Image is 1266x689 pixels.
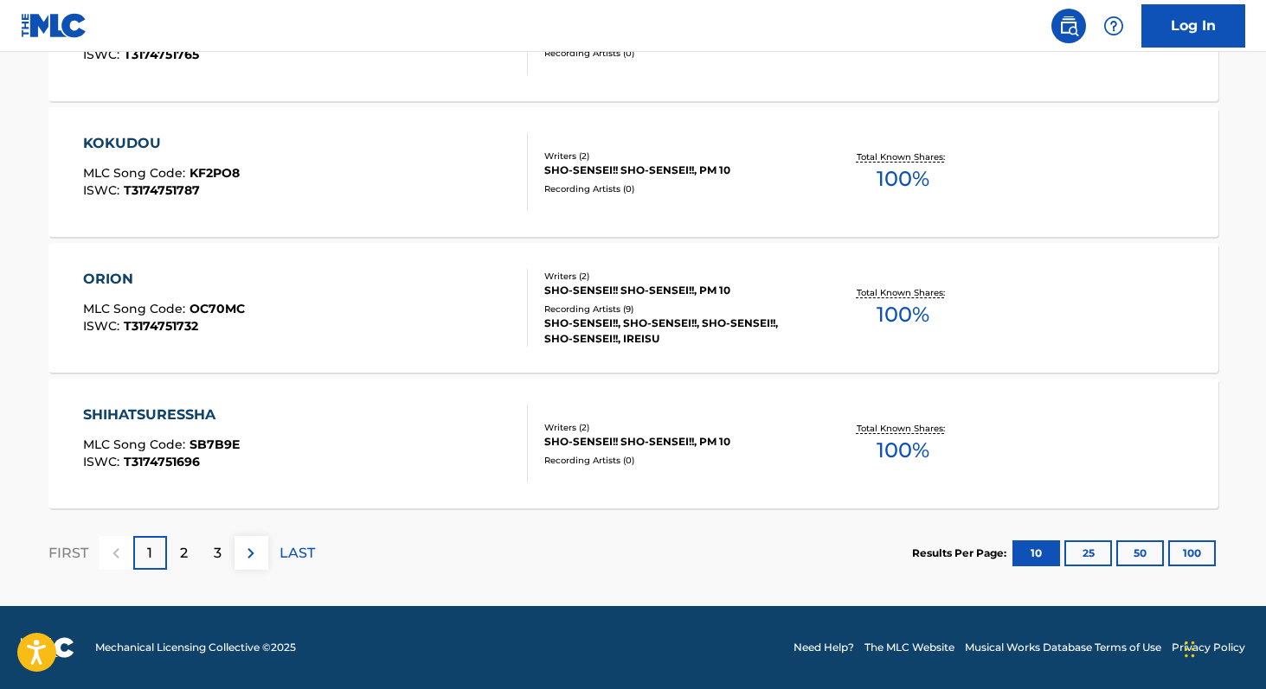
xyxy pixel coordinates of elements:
[877,163,929,195] span: 100 %
[864,640,954,655] a: The MLC Website
[190,437,240,452] span: SB7B9E
[544,434,806,450] div: SHO-SENSEI!! SHO-SENSEI!!, PM 10
[1051,9,1086,43] a: Public Search
[190,301,245,316] span: OC70MC
[83,437,190,452] span: MLC Song Code :
[544,303,806,316] div: Recording Artists ( 9 )
[48,107,1218,237] a: KOKUDOUMLC Song Code:KF2PO8ISWC:T3174751787Writers (2)SHO-SENSEI!! SHO-SENSEI!!, PM 10Recording A...
[877,299,929,330] span: 100 %
[124,182,200,198] span: T3174751787
[912,545,1011,561] p: Results Per Page:
[83,301,190,316] span: MLC Song Code :
[83,47,124,62] span: ISWC :
[280,543,315,564] p: LAST
[857,286,949,299] p: Total Known Shares:
[544,47,806,60] div: Recording Artists ( 0 )
[544,283,806,298] div: SHO-SENSEI!! SHO-SENSEI!!, PM 10
[1179,606,1266,689] iframe: Chat Widget
[1012,540,1060,566] button: 10
[83,269,245,290] div: ORION
[1096,9,1131,43] div: Help
[1058,16,1079,36] img: search
[214,543,222,564] p: 3
[544,182,806,195] div: Recording Artists ( 0 )
[241,543,261,564] img: right
[48,543,88,564] p: FIRST
[544,163,806,178] div: SHO-SENSEI!! SHO-SENSEI!!, PM 10
[544,421,806,434] div: Writers ( 2 )
[83,182,124,198] span: ISWC :
[95,640,296,655] span: Mechanical Licensing Collective © 2025
[1172,640,1245,655] a: Privacy Policy
[124,318,198,334] span: T3174751732
[83,454,124,469] span: ISWC :
[124,454,200,469] span: T3174751696
[1116,540,1164,566] button: 50
[544,270,806,283] div: Writers ( 2 )
[124,47,199,62] span: T3174751765
[794,640,854,655] a: Need Help?
[1064,540,1112,566] button: 25
[21,637,74,658] img: logo
[83,133,240,154] div: KOKUDOU
[48,379,1218,508] a: SHIHATSURESSHAMLC Song Code:SB7B9EISWC:T3174751696Writers (2)SHO-SENSEI!! SHO-SENSEI!!, PM 10Reco...
[1103,16,1124,36] img: help
[83,405,240,425] div: SHIHATSURESSHA
[544,454,806,467] div: Recording Artists ( 0 )
[1168,540,1216,566] button: 100
[83,165,190,181] span: MLC Song Code :
[1179,606,1266,689] div: Widget de chat
[1185,623,1195,675] div: Arrastar
[147,543,152,564] p: 1
[21,13,87,38] img: MLC Logo
[965,640,1161,655] a: Musical Works Database Terms of Use
[857,150,949,163] p: Total Known Shares:
[544,316,806,347] div: SHO-SENSEI!!, SHO-SENSEI!!, SHO-SENSEI!!, SHO-SENSEI!!, IREISU
[83,318,124,334] span: ISWC :
[190,165,240,181] span: KF2PO8
[877,435,929,466] span: 100 %
[180,543,188,564] p: 2
[1141,4,1245,48] a: Log In
[48,243,1218,373] a: ORIONMLC Song Code:OC70MCISWC:T3174751732Writers (2)SHO-SENSEI!! SHO-SENSEI!!, PM 10Recording Art...
[857,422,949,435] p: Total Known Shares:
[544,150,806,163] div: Writers ( 2 )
